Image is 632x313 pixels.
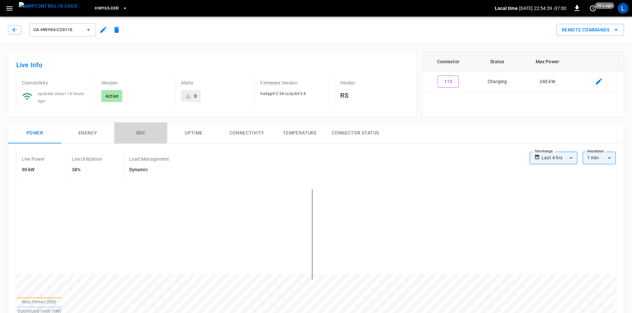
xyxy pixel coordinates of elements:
[423,52,624,92] table: connector table
[61,123,114,144] button: Energy
[38,91,84,103] span: updated about 14 hours ago
[273,123,326,144] button: Temperature
[129,156,169,162] p: Load Management
[326,123,384,144] button: Connector Status
[474,72,521,92] td: Charging
[95,5,119,12] span: HWY65-DER
[587,149,604,154] label: Resolution
[340,79,409,86] p: Vendor
[92,2,130,15] button: HWY65-DER
[8,123,61,144] button: Power
[114,123,167,144] button: SOC
[521,52,574,72] th: Max Power
[519,5,566,12] p: [DATE] 22:54:39 -07:00
[16,60,409,70] h6: Live Info
[583,152,616,164] div: 1 min
[19,2,78,10] img: ampcontrol.io logo
[72,156,102,162] p: Live Utilization
[618,3,628,14] div: profile-icon
[220,123,273,144] button: Connectivity
[22,156,45,162] p: Live Power
[194,93,197,99] div: 0
[495,5,518,12] p: Local time
[105,93,118,99] p: Active
[101,79,170,86] p: Session
[260,91,306,96] span: hxAppV3.54-ccsLibV3.4
[22,79,90,86] p: Connectivity
[22,166,45,174] h6: 90 kW
[534,149,553,154] label: Time Range
[423,52,474,72] th: Connector
[556,24,624,36] button: Remote Commands
[521,72,574,92] td: 240 kW
[129,166,169,174] h6: Dynamic
[595,2,614,9] span: 20 s ago
[340,90,409,101] h6: RS
[260,79,329,86] p: Firmware Version
[588,3,598,14] button: set refresh interval
[556,24,624,36] div: remote commands options
[438,76,459,88] button: 115
[542,152,577,164] div: Last 4 hrs
[474,52,521,72] th: Status
[33,26,82,34] span: ca-hwy65-ccs115
[29,23,95,36] button: ca-hwy65-ccs115
[181,79,249,86] p: Alerts
[167,123,220,144] button: Uptime
[72,166,102,174] h6: 38%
